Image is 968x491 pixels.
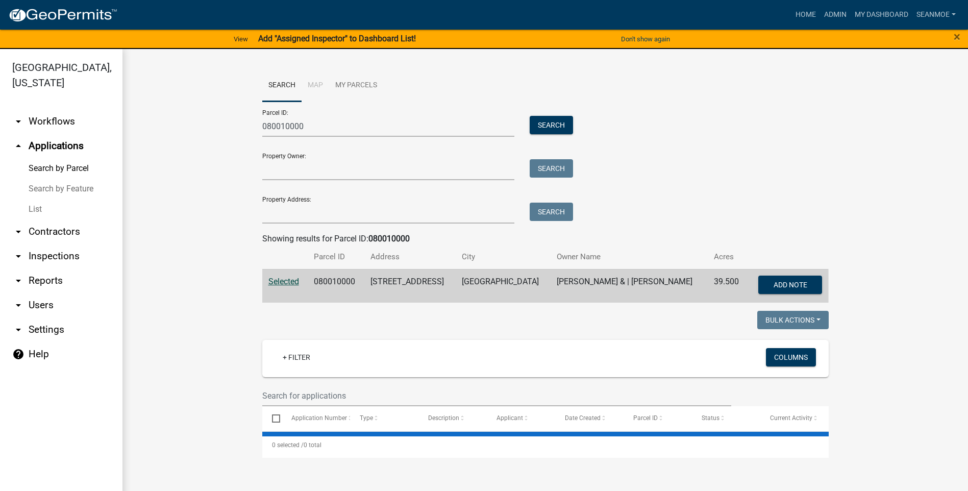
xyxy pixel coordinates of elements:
[487,406,555,431] datatable-header-cell: Applicant
[770,414,812,422] span: Current Activity
[12,140,24,152] i: arrow_drop_up
[530,159,573,178] button: Search
[530,203,573,221] button: Search
[308,269,365,303] td: 080010000
[428,414,459,422] span: Description
[364,245,456,269] th: Address
[555,406,624,431] datatable-header-cell: Date Created
[12,324,24,336] i: arrow_drop_down
[364,269,456,303] td: [STREET_ADDRESS]
[617,31,674,47] button: Don't show again
[954,30,960,44] span: ×
[766,348,816,366] button: Columns
[258,34,416,43] strong: Add "Assigned Inspector" to Dashboard List!
[230,31,252,47] a: View
[530,116,573,134] button: Search
[268,277,299,286] a: Selected
[633,414,658,422] span: Parcel ID
[791,5,820,24] a: Home
[565,414,601,422] span: Date Created
[12,275,24,287] i: arrow_drop_down
[275,348,318,366] a: + Filter
[262,233,829,245] div: Showing results for Parcel ID:
[308,245,365,269] th: Parcel ID
[360,414,373,422] span: Type
[456,269,551,303] td: [GEOGRAPHIC_DATA]
[820,5,851,24] a: Admin
[272,441,304,449] span: 0 selected /
[12,115,24,128] i: arrow_drop_down
[708,245,748,269] th: Acres
[456,245,551,269] th: City
[774,280,807,288] span: Add Note
[262,385,732,406] input: Search for applications
[262,69,302,102] a: Search
[758,276,822,294] button: Add Note
[954,31,960,43] button: Close
[350,406,418,431] datatable-header-cell: Type
[912,5,960,24] a: SeanMoe
[12,299,24,311] i: arrow_drop_down
[282,406,350,431] datatable-header-cell: Application Number
[757,311,829,329] button: Bulk Actions
[851,5,912,24] a: My Dashboard
[12,250,24,262] i: arrow_drop_down
[418,406,487,431] datatable-header-cell: Description
[497,414,523,422] span: Applicant
[12,226,24,238] i: arrow_drop_down
[262,432,829,458] div: 0 total
[551,245,708,269] th: Owner Name
[702,414,719,422] span: Status
[262,406,282,431] datatable-header-cell: Select
[12,348,24,360] i: help
[692,406,760,431] datatable-header-cell: Status
[708,269,748,303] td: 39.500
[329,69,383,102] a: My Parcels
[291,414,347,422] span: Application Number
[368,234,410,243] strong: 080010000
[624,406,692,431] datatable-header-cell: Parcel ID
[760,406,829,431] datatable-header-cell: Current Activity
[551,269,708,303] td: [PERSON_NAME] & | [PERSON_NAME]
